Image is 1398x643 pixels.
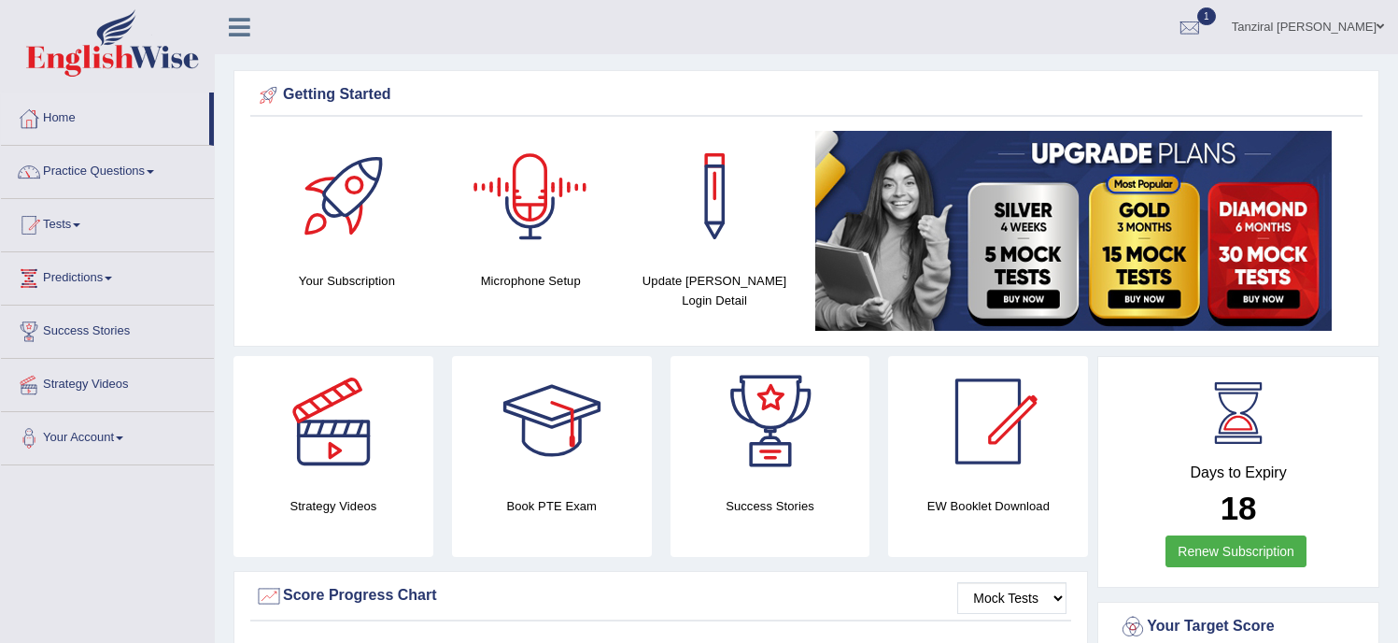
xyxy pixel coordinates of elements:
[888,496,1088,516] h4: EW Booklet Download
[452,496,652,516] h4: Book PTE Exam
[1,146,214,193] a: Practice Questions
[632,271,798,310] h4: Update [PERSON_NAME] Login Detail
[233,496,433,516] h4: Strategy Videos
[815,131,1332,331] img: small5.jpg
[1,306,214,352] a: Success Stories
[1119,613,1358,641] div: Your Target Score
[255,582,1066,610] div: Score Progress Chart
[448,271,614,291] h4: Microphone Setup
[1119,464,1358,481] h4: Days to Expiry
[264,271,430,291] h4: Your Subscription
[255,81,1358,109] div: Getting Started
[1,252,214,299] a: Predictions
[1197,7,1216,25] span: 1
[1,412,214,459] a: Your Account
[1,199,214,246] a: Tests
[671,496,870,516] h4: Success Stories
[1165,536,1306,567] a: Renew Subscription
[1,359,214,406] a: Strategy Videos
[1,93,209,139] a: Home
[1221,490,1257,526] b: 18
